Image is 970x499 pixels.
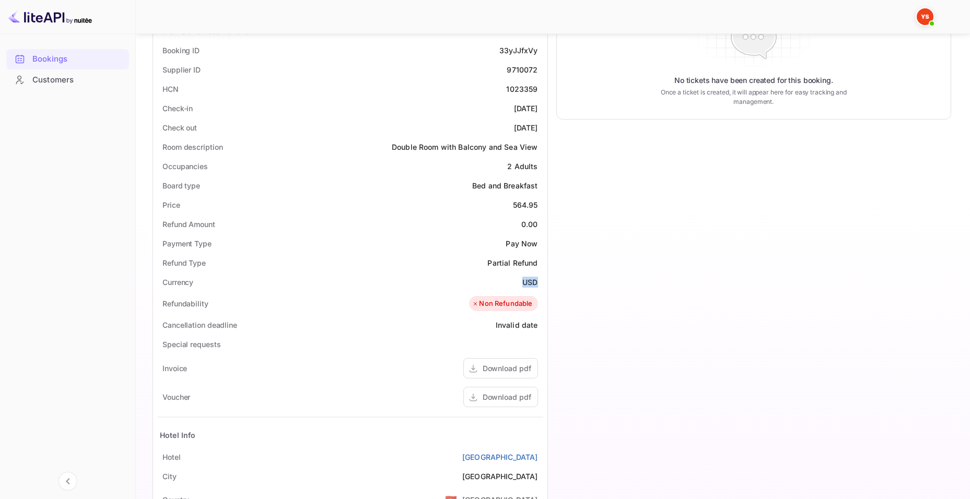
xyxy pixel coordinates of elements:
[514,103,538,114] div: [DATE]
[162,161,208,172] div: Occupancies
[162,298,208,309] div: Refundability
[917,8,933,25] img: Yandex Support
[496,319,538,330] div: Invalid date
[162,257,206,268] div: Refund Type
[472,180,538,191] div: Bed and Breakfast
[162,180,200,191] div: Board type
[162,339,220,350] div: Special requests
[483,363,531,374] div: Download pdf
[513,199,538,210] div: 564.95
[160,430,196,441] div: Hotel Info
[162,277,193,288] div: Currency
[6,49,129,69] div: Bookings
[162,84,179,94] div: HCN
[506,84,537,94] div: 1023359
[162,141,223,152] div: Room description
[162,199,180,210] div: Price
[674,75,833,86] p: No tickets have been created for this booking.
[162,45,200,56] div: Booking ID
[162,363,187,374] div: Invoice
[162,122,197,133] div: Check out
[514,122,538,133] div: [DATE]
[8,8,92,25] img: LiteAPI logo
[487,257,537,268] div: Partial Refund
[6,70,129,90] div: Customers
[32,74,124,86] div: Customers
[162,103,193,114] div: Check-in
[506,238,537,249] div: Pay Now
[32,53,124,65] div: Bookings
[648,88,860,106] p: Once a ticket is created, it will appear here for easy tracking and management.
[521,219,538,230] div: 0.00
[162,471,177,482] div: City
[483,391,531,402] div: Download pdf
[507,161,537,172] div: 2 Adults
[162,64,201,75] div: Supplier ID
[59,472,77,491] button: Collapse navigation
[499,45,537,56] div: 33yJJfxVy
[162,452,181,462] div: Hotel
[392,141,538,152] div: Double Room with Balcony and Sea View
[462,452,538,462] a: [GEOGRAPHIC_DATA]
[6,49,129,68] a: Bookings
[522,277,537,288] div: USD
[462,471,538,482] div: [GEOGRAPHIC_DATA]
[6,70,129,89] a: Customers
[162,219,215,230] div: Refund Amount
[162,319,237,330] div: Cancellation deadline
[472,299,532,309] div: Non Refundable
[507,64,537,75] div: 9710072
[162,238,212,249] div: Payment Type
[162,391,190,402] div: Voucher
